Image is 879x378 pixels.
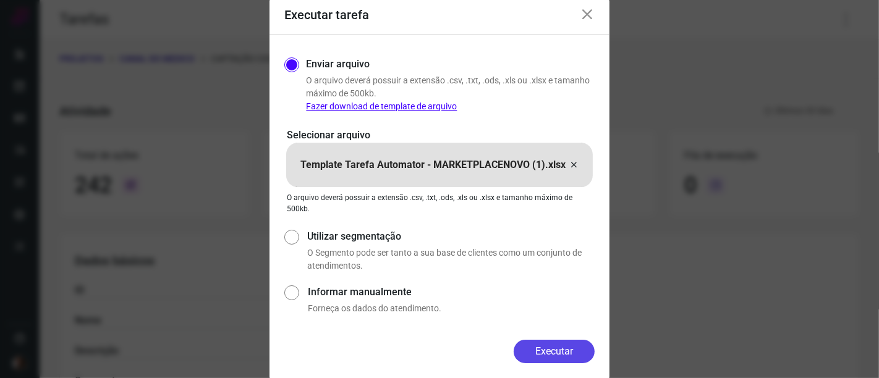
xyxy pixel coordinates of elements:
label: Enviar arquivo [306,57,370,72]
h3: Executar tarefa [284,7,369,22]
p: Template Tarefa Automator - MARKETPLACENOVO (1).xlsx [300,157,566,172]
p: O arquivo deverá possuir a extensão .csv, .txt, .ods, .xls ou .xlsx e tamanho máximo de 500kb. [287,192,592,214]
a: Fazer download de template de arquivo [306,101,457,111]
label: Utilizar segmentação [307,229,595,244]
p: Selecionar arquivo [287,128,592,143]
p: O Segmento pode ser tanto a sua base de clientes como um conjunto de atendimentos. [307,246,595,272]
button: Executar [514,340,595,363]
p: Forneça os dados do atendimento. [308,302,595,315]
p: O arquivo deverá possuir a extensão .csv, .txt, .ods, .xls ou .xlsx e tamanho máximo de 500kb. [306,74,595,113]
label: Informar manualmente [308,285,595,300]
